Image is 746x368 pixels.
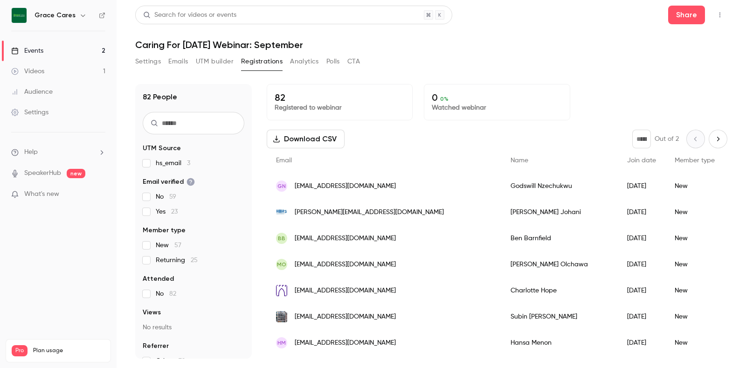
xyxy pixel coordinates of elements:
span: MO [277,260,286,269]
div: Audience [11,87,53,97]
span: Email [276,157,292,164]
div: New [665,251,724,278]
div: [PERSON_NAME] Olchawa [501,251,618,278]
h1: Caring For [DATE] Webinar: September [135,39,727,50]
div: [DATE] [618,199,665,225]
p: Watched webinar [432,103,562,112]
button: UTM builder [196,54,234,69]
span: BB [278,234,285,243]
button: Settings [135,54,161,69]
span: New [156,241,181,250]
span: [PERSON_NAME][EMAIL_ADDRESS][DOMAIN_NAME] [295,208,444,217]
div: [DATE] [618,304,665,330]
button: Download CSV [267,130,345,148]
span: Name [511,157,528,164]
div: Search for videos or events [143,10,236,20]
span: HM [277,339,286,347]
div: [DATE] [618,251,665,278]
section: facet-groups [143,144,244,366]
span: Help [24,147,38,157]
div: [PERSON_NAME] Johani [501,199,618,225]
span: Attended [143,274,174,284]
div: New [665,173,724,199]
iframe: Noticeable Trigger [94,190,105,199]
img: hbba.org.uk [276,207,287,218]
span: Views [143,308,161,317]
span: [EMAIL_ADDRESS][DOMAIN_NAME] [295,338,396,348]
span: 3 [187,160,190,167]
div: [DATE] [618,278,665,304]
span: Referrer [143,341,169,351]
button: CTA [347,54,360,69]
span: hs_email [156,159,190,168]
div: New [665,199,724,225]
div: New [665,225,724,251]
button: Analytics [290,54,319,69]
div: Godswill Nzechukwu [501,173,618,199]
p: 82 [275,92,405,103]
img: Grace Cares [12,8,27,23]
h1: 82 People [143,91,177,103]
span: Pro [12,345,28,356]
div: [DATE] [618,173,665,199]
span: [EMAIL_ADDRESS][DOMAIN_NAME] [295,312,396,322]
span: 72 [179,358,185,364]
span: Returning [156,256,198,265]
span: [EMAIL_ADDRESS][DOMAIN_NAME] [295,286,396,296]
span: GN [277,182,286,190]
img: barchester.com [276,310,287,324]
span: 0 % [440,96,449,102]
span: Member type [675,157,715,164]
span: [EMAIL_ADDRESS][DOMAIN_NAME] [295,234,396,243]
span: Other [156,356,185,366]
span: Email verified [143,177,195,187]
div: [DATE] [618,330,665,356]
li: help-dropdown-opener [11,147,105,157]
span: 59 [169,194,176,200]
span: UTM Source [143,144,181,153]
button: Next page [709,130,727,148]
div: Ben Barnfield [501,225,618,251]
span: 82 [169,291,176,297]
span: Plan usage [33,347,105,354]
button: Registrations [241,54,283,69]
a: SpeakerHub [24,168,61,178]
span: No [156,289,176,299]
span: Join date [627,157,656,164]
span: Member type [143,226,186,235]
span: What's new [24,189,59,199]
span: No [156,192,176,201]
span: 23 [171,208,178,215]
button: Share [668,6,705,24]
img: sherburnhouse.org [276,285,287,296]
span: [EMAIL_ADDRESS][DOMAIN_NAME] [295,181,396,191]
span: new [67,169,85,178]
div: Settings [11,108,48,117]
p: 0 [432,92,562,103]
span: [EMAIL_ADDRESS][DOMAIN_NAME] [295,260,396,270]
div: [DATE] [618,225,665,251]
div: Events [11,46,43,56]
p: Registered to webinar [275,103,405,112]
div: New [665,330,724,356]
div: New [665,304,724,330]
div: Charlotte Hope [501,278,618,304]
p: No results [143,323,244,332]
button: Polls [326,54,340,69]
div: New [665,278,724,304]
div: Hansa Menon [501,330,618,356]
div: Videos [11,67,44,76]
p: Out of 2 [655,134,679,144]
button: Emails [168,54,188,69]
span: 25 [191,257,198,264]
h6: Grace Cares [35,11,76,20]
span: 57 [174,242,181,249]
span: Yes [156,207,178,216]
div: Subin [PERSON_NAME] [501,304,618,330]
